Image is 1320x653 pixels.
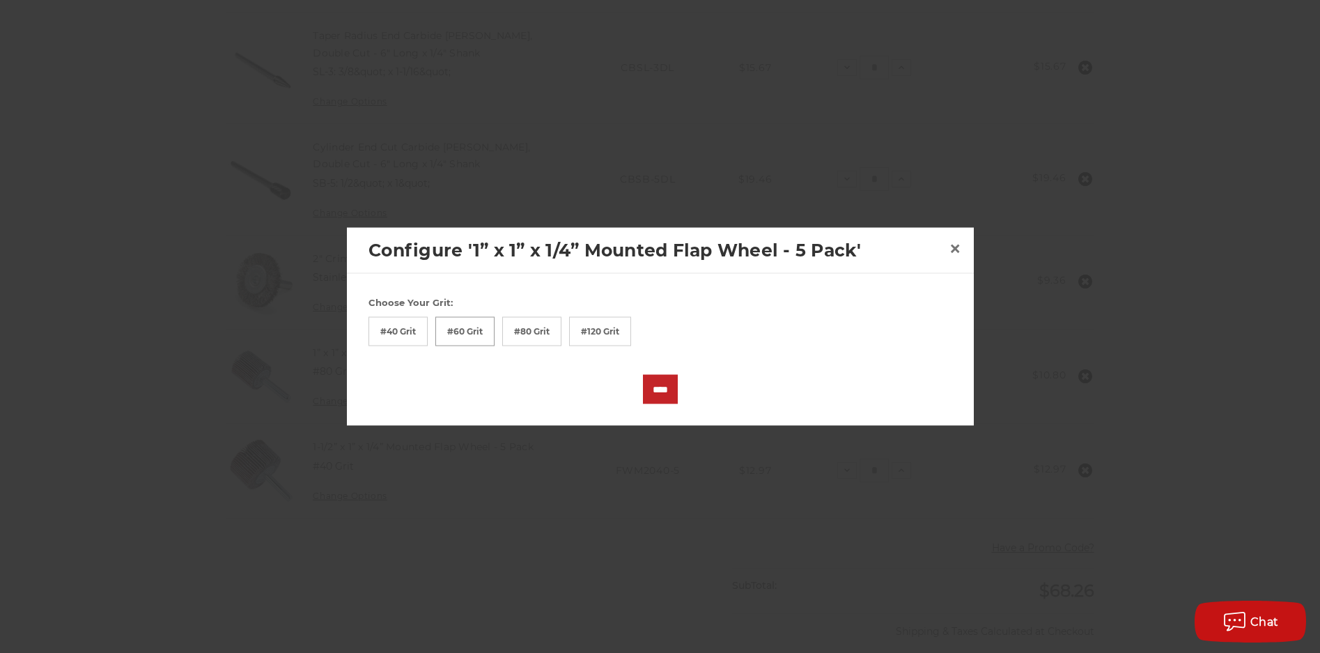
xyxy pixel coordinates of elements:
a: Close [944,238,966,260]
span: × [949,235,961,262]
span: Chat [1250,615,1279,629]
label: Choose Your Grit: [368,295,952,309]
button: Chat [1195,601,1306,643]
h2: Configure '1” x 1” x 1/4” Mounted Flap Wheel - 5 Pack' [368,237,944,263]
